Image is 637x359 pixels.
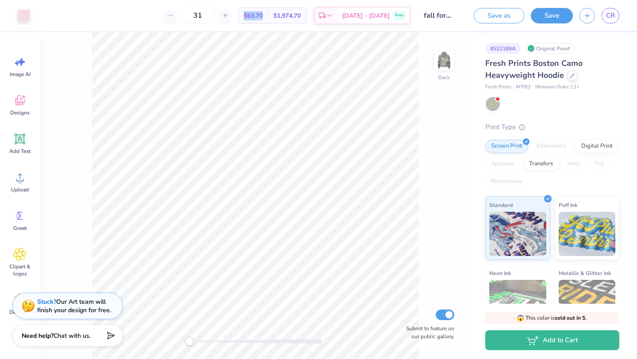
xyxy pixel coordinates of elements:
[485,175,528,188] div: Rhinestones
[342,11,390,20] span: [DATE] - [DATE]
[10,71,31,78] span: Image AI
[244,11,263,20] span: $63.70
[54,332,91,340] span: Chat with us.
[22,332,54,340] strong: Need help?
[37,298,111,314] div: Our Art team will finish your design for free.
[489,212,546,256] img: Standard
[489,268,511,278] span: Neon Ink
[489,280,546,324] img: Neon Ink
[395,12,403,19] span: Free
[531,140,573,153] div: Embroidery
[273,11,301,20] span: $1,974.70
[401,325,454,340] label: Submit to feature on our public gallery.
[435,51,453,69] img: Back
[559,268,611,278] span: Metallic & Glitter Ink
[180,8,215,23] input: – –
[517,314,524,322] span: 😱
[517,314,587,322] span: This color is .
[13,225,27,232] span: Greek
[535,84,579,91] span: Minimum Order: 12 +
[602,8,619,23] a: CR
[559,212,616,256] img: Puff Ink
[516,84,531,91] span: # FP83
[555,314,586,321] strong: sold out in S
[438,73,450,81] div: Back
[9,309,31,316] span: Decorate
[561,157,586,171] div: Vinyl
[485,157,521,171] div: Applique
[485,330,619,350] button: Add to Cart
[185,337,194,346] div: Accessibility label
[485,84,511,91] span: Fresh Prints
[525,43,575,54] div: Original Proof
[485,122,619,132] div: Print Type
[417,7,460,24] input: Untitled Design
[589,157,610,171] div: Foil
[474,8,524,23] button: Save as
[559,200,577,210] span: Puff Ink
[485,58,583,80] span: Fresh Prints Boston Camo Heavyweight Hoodie
[559,280,616,324] img: Metallic & Glitter Ink
[576,140,618,153] div: Digital Print
[37,298,56,306] strong: Stuck?
[11,186,29,193] span: Upload
[523,157,559,171] div: Transfers
[5,263,35,277] span: Clipart & logos
[9,148,31,155] span: Add Text
[606,11,615,21] span: CR
[485,43,521,54] div: # 522189A
[10,109,30,116] span: Designs
[531,8,573,23] button: Save
[485,140,528,153] div: Screen Print
[489,200,513,210] span: Standard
